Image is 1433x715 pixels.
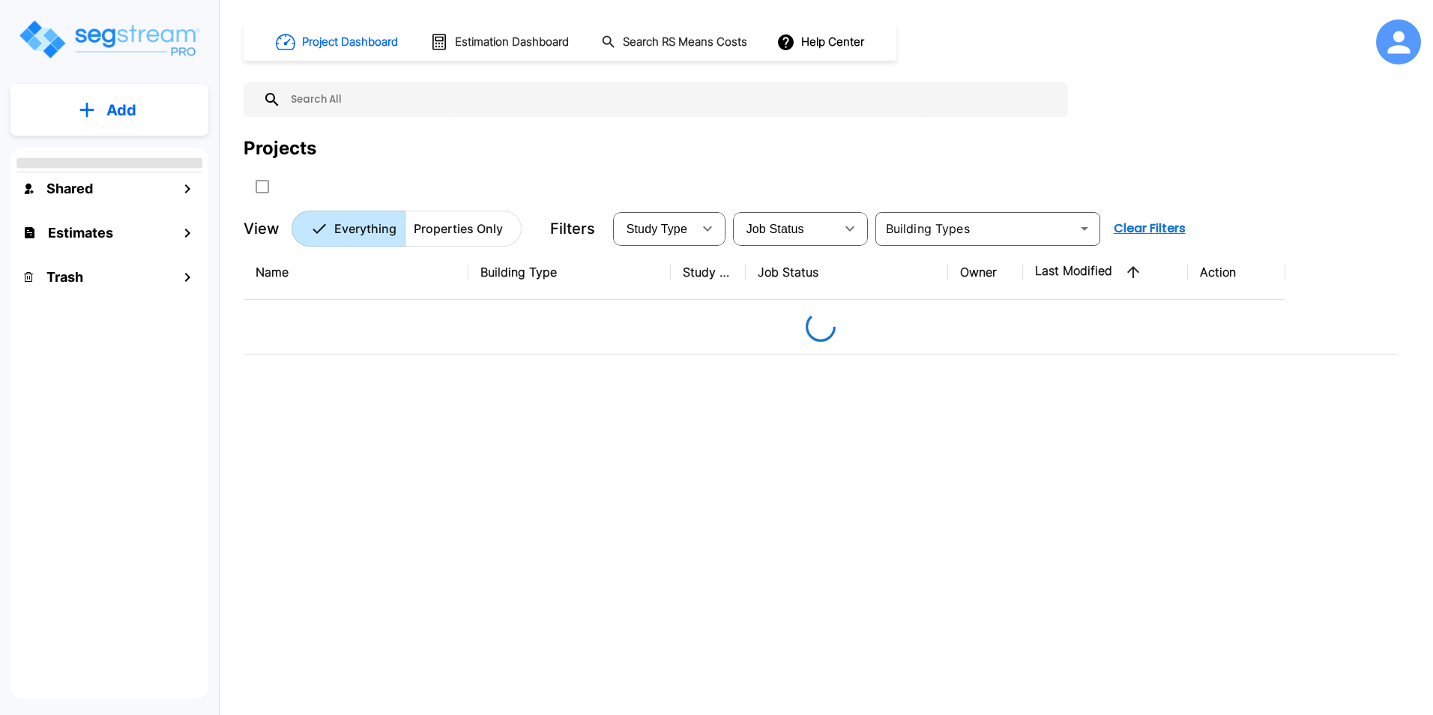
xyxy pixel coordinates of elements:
h1: Project Dashboard [302,34,398,51]
th: Owner [948,245,1023,300]
div: Select [736,208,835,250]
button: Add [10,88,208,132]
span: Job Status [746,223,804,235]
p: Everything [334,220,396,238]
button: Everything [292,211,405,247]
button: Clear Filters [1108,214,1192,244]
div: Platform [292,211,522,247]
p: View [244,217,280,240]
h1: Shared [46,178,93,199]
span: Study Type [627,223,687,235]
div: Select [616,208,693,250]
th: Study Type [671,245,746,300]
th: Building Type [468,245,671,300]
img: Logo [17,18,201,61]
th: Job Status [746,245,948,300]
p: Add [106,99,136,121]
button: Search RS Means Costs [595,28,755,57]
h1: Search RS Means Costs [623,34,747,51]
h1: Estimation Dashboard [455,34,569,51]
input: Building Types [880,218,1071,239]
button: Estimation Dashboard [424,26,577,58]
button: Open [1074,218,1095,239]
th: Action [1188,245,1285,300]
p: Properties Only [414,220,503,238]
button: Help Center [773,28,870,56]
th: Name [244,245,468,300]
h1: Trash [46,267,83,287]
p: Filters [550,217,595,240]
div: Projects [244,135,316,162]
th: Last Modified [1023,245,1188,300]
button: SelectAll [247,172,277,202]
input: Search All [281,82,1061,117]
button: Project Dashboard [270,25,406,58]
h1: Estimates [48,223,113,243]
button: Properties Only [405,211,522,247]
